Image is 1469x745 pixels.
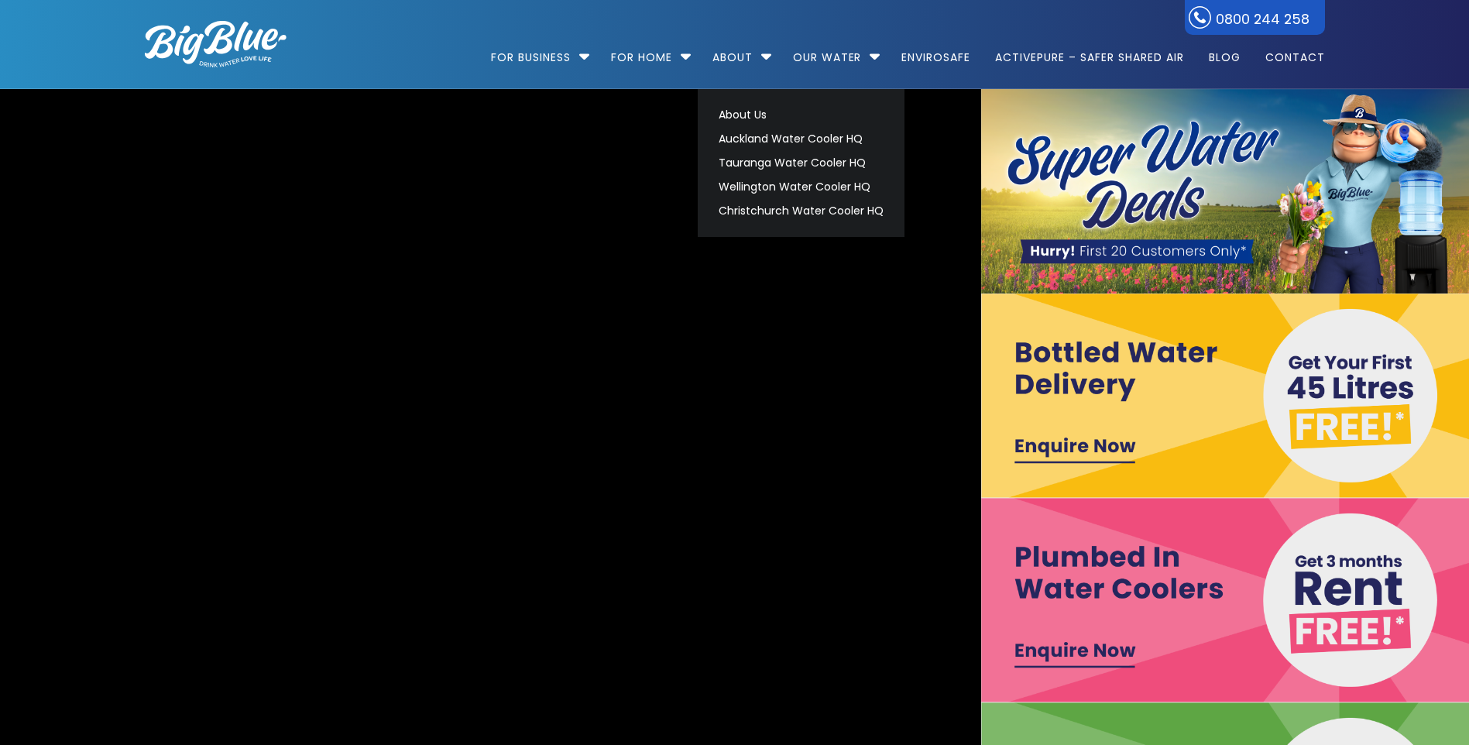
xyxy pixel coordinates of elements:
[712,175,891,199] a: Wellington Water Cooler HQ
[145,21,287,67] img: logo
[712,127,891,151] a: Auckland Water Cooler HQ
[712,151,891,175] a: Tauranga Water Cooler HQ
[712,199,891,223] a: Christchurch Water Cooler HQ
[712,103,891,127] a: About Us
